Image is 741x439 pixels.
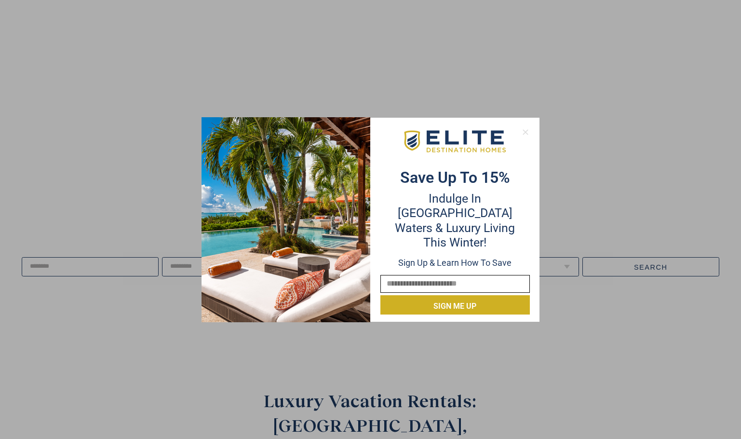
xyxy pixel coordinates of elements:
[518,125,532,139] button: Close
[380,295,530,315] button: Sign me up
[398,258,512,268] span: Sign up & learn how to save
[202,117,370,322] img: Desktop-Opt-in-2025-01-10T154433.560.png
[400,168,510,187] strong: Save up to 15%
[403,128,507,156] img: EDH-Logo-Horizontal-217-58px.png
[395,221,515,235] span: Waters & Luxury Living
[398,192,512,220] span: Indulge in [GEOGRAPHIC_DATA]
[423,235,486,249] span: this winter!
[380,275,530,293] input: Email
